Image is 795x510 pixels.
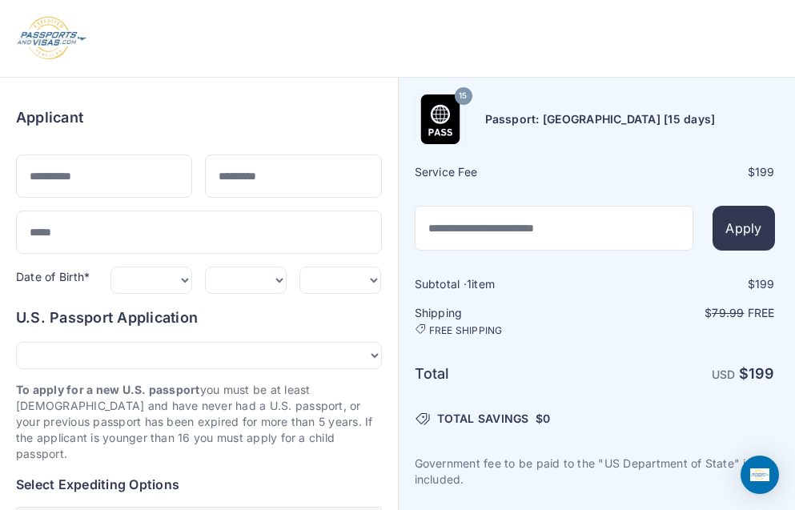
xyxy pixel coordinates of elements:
[416,94,465,144] img: Product Name
[543,412,550,425] span: 0
[755,165,775,179] span: 199
[437,411,529,427] span: TOTAL SAVINGS
[596,164,775,180] div: $
[415,164,593,180] h6: Service Fee
[16,16,87,61] img: Logo
[16,382,382,462] p: you must be at least [DEMOGRAPHIC_DATA] and have never had a U.S. passport, or your previous pass...
[16,270,90,283] label: Date of Birth*
[415,276,593,292] h6: Subtotal · item
[596,305,775,321] p: $
[536,411,551,427] span: $
[755,277,775,291] span: 199
[16,383,200,396] strong: To apply for a new U.S. passport
[749,365,775,382] span: 199
[429,324,503,337] span: FREE SHIPPING
[596,276,775,292] div: $
[16,106,83,129] h6: Applicant
[415,456,775,488] p: Government fee to be paid to the "US Department of State" is not included.
[467,277,472,291] span: 1
[485,111,716,127] h6: Passport: [GEOGRAPHIC_DATA] [15 days]
[712,367,736,381] span: USD
[713,206,774,251] button: Apply
[712,306,744,319] span: 79.99
[739,365,775,382] strong: $
[415,305,593,337] h6: Shipping
[16,475,382,494] h6: Select Expediting Options
[748,306,775,319] span: Free
[16,307,382,329] h6: U.S. Passport Application
[459,86,467,106] span: 15
[415,363,593,385] h6: Total
[741,456,779,494] div: Open Intercom Messenger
